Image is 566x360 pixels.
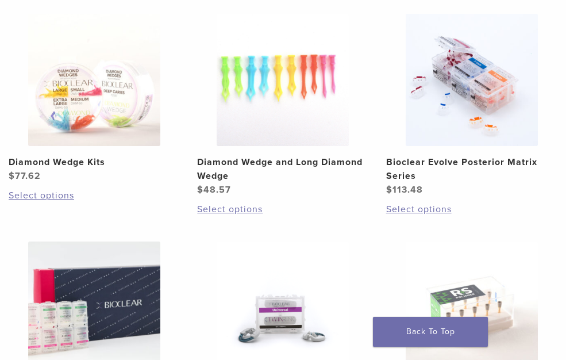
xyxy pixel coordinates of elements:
[386,155,557,183] h2: Bioclear Evolve Posterior Matrix Series
[9,14,180,183] a: Diamond Wedge KitsDiamond Wedge Kits $77.62
[386,14,557,197] a: Bioclear Evolve Posterior Matrix SeriesBioclear Evolve Posterior Matrix Series $113.48
[9,189,180,202] a: Select options for “Diamond Wedge Kits”
[197,184,231,196] bdi: 48.57
[9,170,15,182] span: $
[197,202,368,216] a: Select options for “Diamond Wedge and Long Diamond Wedge”
[373,317,488,347] a: Back To Top
[217,14,349,146] img: Diamond Wedge and Long Diamond Wedge
[28,14,160,146] img: Diamond Wedge Kits
[386,202,557,216] a: Select options for “Bioclear Evolve Posterior Matrix Series”
[386,184,392,196] span: $
[197,184,203,196] span: $
[386,184,423,196] bdi: 113.48
[406,14,538,146] img: Bioclear Evolve Posterior Matrix Series
[9,155,180,169] h2: Diamond Wedge Kits
[197,14,368,197] a: Diamond Wedge and Long Diamond WedgeDiamond Wedge and Long Diamond Wedge $48.57
[197,155,368,183] h2: Diamond Wedge and Long Diamond Wedge
[9,170,41,182] bdi: 77.62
